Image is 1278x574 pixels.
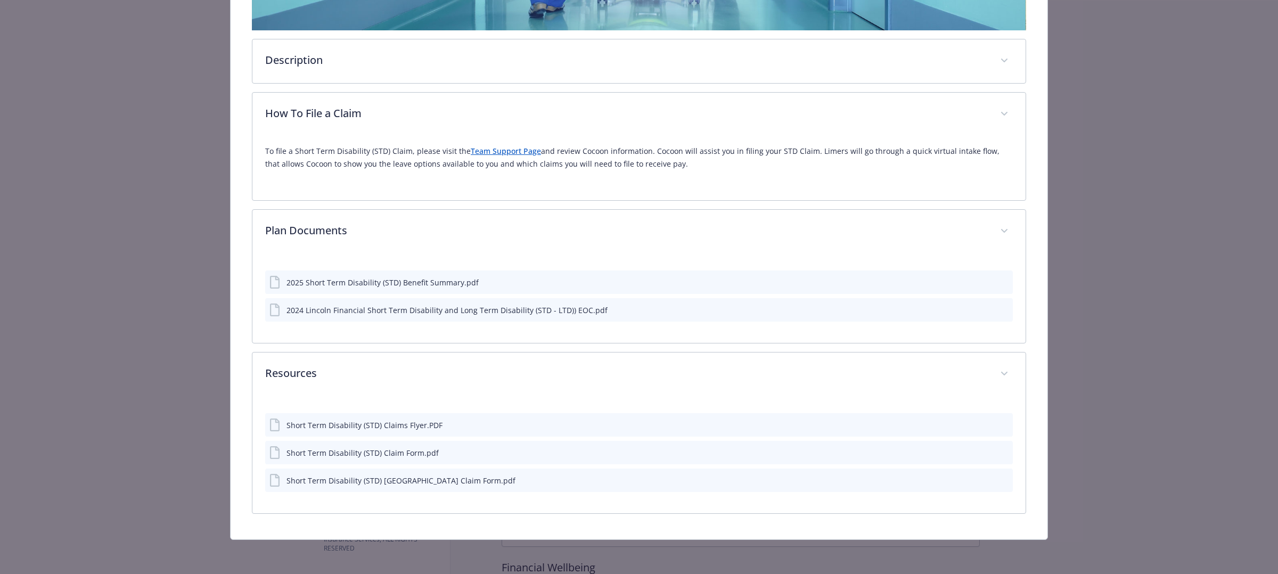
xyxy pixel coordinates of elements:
[982,420,990,431] button: download file
[265,223,987,239] p: Plan Documents
[999,305,1009,316] button: preview file
[999,447,1009,458] button: preview file
[982,475,990,486] button: download file
[999,277,1009,288] button: preview file
[999,420,1009,431] button: preview file
[982,447,990,458] button: download file
[982,305,990,316] button: download file
[265,145,1013,170] p: To file a Short Term Disability (STD) Claim, please visit the and review Cocoon information. Coco...
[265,52,987,68] p: Description
[286,277,479,288] div: 2025 Short Term Disability (STD) Benefit Summary.pdf
[252,253,1026,343] div: Plan Documents
[252,352,1026,396] div: Resources
[252,136,1026,200] div: How To File a Claim
[286,447,439,458] div: Short Term Disability (STD) Claim Form.pdf
[286,420,443,431] div: Short Term Disability (STD) Claims Flyer.PDF
[982,277,990,288] button: download file
[252,210,1026,253] div: Plan Documents
[471,146,541,156] a: Team Support Page
[252,93,1026,136] div: How To File a Claim
[286,475,515,486] div: Short Term Disability (STD) [GEOGRAPHIC_DATA] Claim Form.pdf
[265,365,987,381] p: Resources
[252,39,1026,83] div: Description
[999,475,1009,486] button: preview file
[252,396,1026,513] div: Resources
[286,305,608,316] div: 2024 Lincoln Financial Short Term Disability and Long Term Disability (STD - LTD)) EOC.pdf
[265,105,987,121] p: How To File a Claim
